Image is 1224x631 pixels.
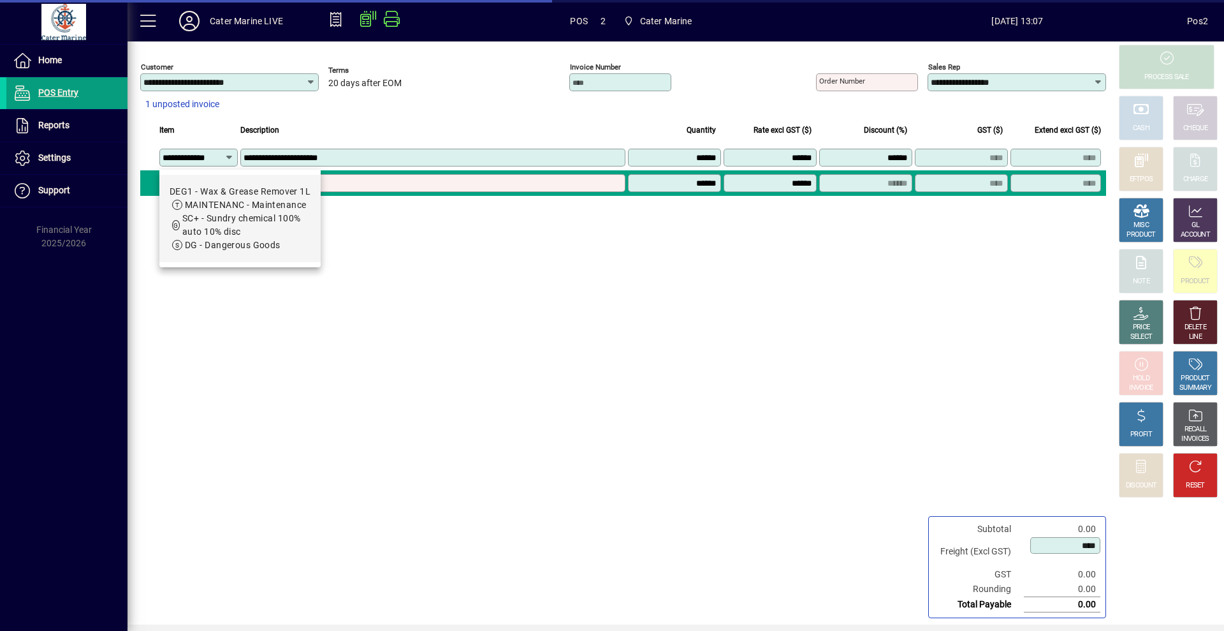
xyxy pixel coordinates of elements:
td: Freight (Excl GST) [934,537,1024,567]
td: GST [934,567,1024,582]
div: DISCOUNT [1126,481,1156,491]
div: CHARGE [1183,175,1208,184]
div: PRODUCT [1181,374,1209,383]
a: Home [6,45,127,77]
div: Cater Marine LIVE [210,11,283,31]
td: 0.00 [1024,582,1100,597]
div: PROFIT [1130,430,1152,440]
span: Discount (%) [864,123,907,137]
div: EFTPOS [1130,175,1153,184]
td: 0.00 [1024,567,1100,582]
div: CHEQUE [1183,124,1207,133]
div: DEG1 - Wax & Grease Remover 1L [170,185,310,198]
span: POS Entry [38,87,78,98]
div: PROCESS SALE [1144,73,1189,82]
mat-option: DEG1 - Wax & Grease Remover 1L [159,175,321,262]
span: Description [240,123,279,137]
td: 0.00 [1024,522,1100,537]
div: RESET [1186,481,1205,491]
span: Quantity [687,123,716,137]
td: Rounding [934,582,1024,597]
span: [DATE] 13:07 [848,11,1188,31]
td: Total Payable [934,597,1024,612]
span: Cater Marine [640,11,692,31]
span: 2 [601,11,606,31]
mat-label: Order number [819,77,865,85]
div: Pos2 [1187,11,1208,31]
span: Extend excl GST ($) [1035,123,1101,137]
span: DG - Dangerous Goods [185,240,280,250]
span: Rate excl GST ($) [754,123,812,137]
span: Home [38,55,62,65]
td: Subtotal [934,522,1024,537]
div: CASH [1133,124,1149,133]
div: PRODUCT [1126,230,1155,240]
span: Terms [328,66,405,75]
div: INVOICES [1181,434,1209,444]
div: ACCOUNT [1181,230,1210,240]
span: GST ($) [977,123,1003,137]
td: 0.00 [1024,597,1100,612]
span: 1 unposted invoice [145,98,219,111]
a: Support [6,175,127,207]
div: HOLD [1133,374,1149,383]
div: NOTE [1133,277,1149,286]
div: MISC [1133,221,1149,230]
button: Profile [169,10,210,33]
div: INVOICE [1129,383,1153,393]
span: MAINTENANC - Maintenance [185,200,307,210]
span: Settings [38,152,71,163]
div: SELECT [1130,332,1153,342]
div: GL [1191,221,1200,230]
div: SUMMARY [1179,383,1211,393]
div: PRODUCT [1181,277,1209,286]
span: 20 days after EOM [328,78,402,89]
div: LINE [1189,332,1202,342]
span: Item [159,123,175,137]
span: POS [570,11,588,31]
span: Cater Marine [618,10,697,33]
span: SC+ - Sundry chemical 100% auto 10% disc [182,213,300,237]
mat-label: Invoice number [570,63,621,71]
span: Reports [38,120,69,130]
div: DELETE [1184,323,1206,332]
mat-label: Customer [141,63,173,71]
span: Support [38,185,70,195]
div: RECALL [1184,425,1207,434]
div: PRICE [1133,323,1150,332]
button: 1 unposted invoice [140,93,224,116]
mat-label: Sales rep [928,63,960,71]
a: Reports [6,110,127,142]
a: Settings [6,142,127,174]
